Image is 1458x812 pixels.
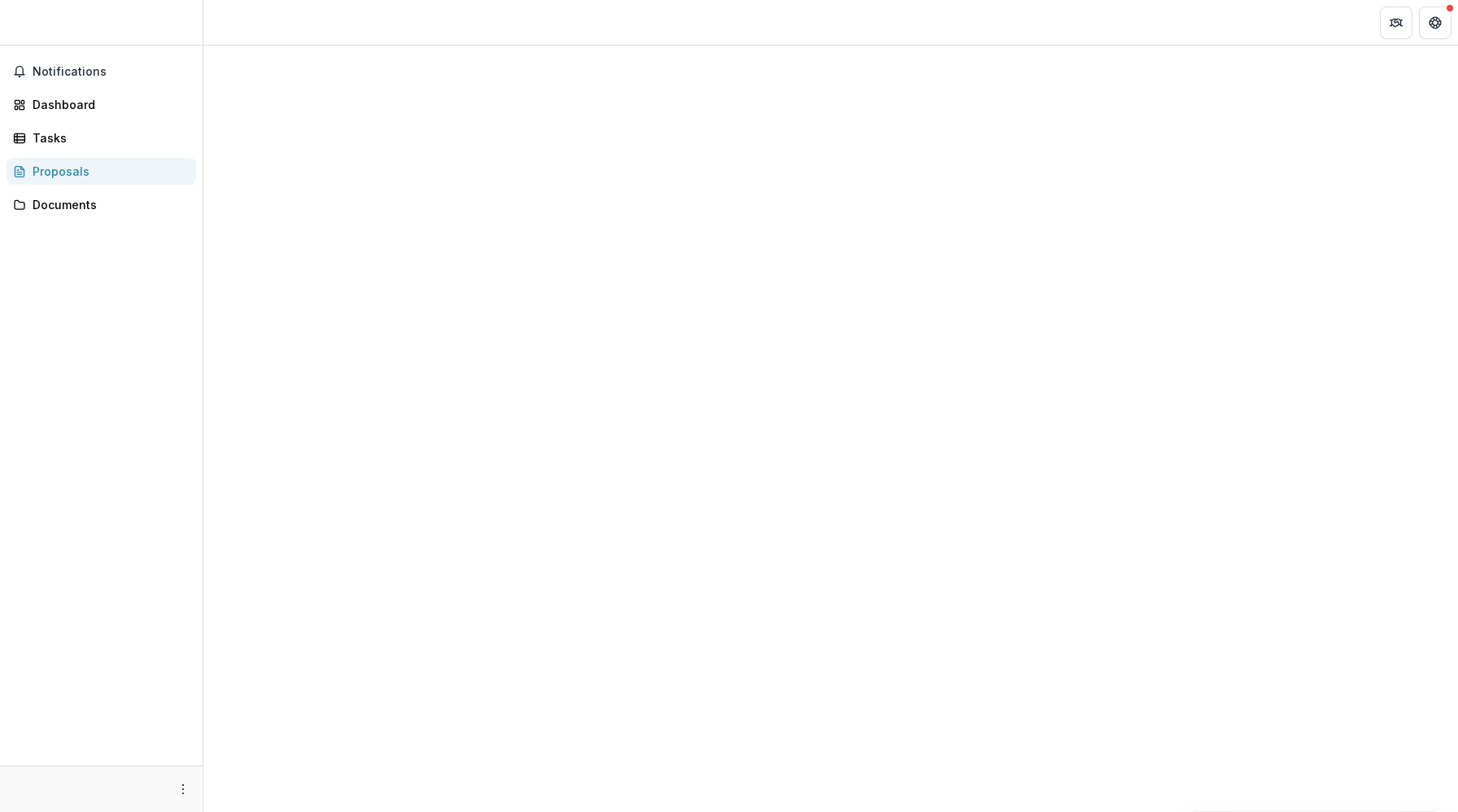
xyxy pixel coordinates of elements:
[33,196,183,213] div: Documents
[1380,7,1412,39] button: Partners
[33,163,183,180] div: Proposals
[33,96,183,113] div: Dashboard
[7,158,196,185] a: Proposals
[7,191,196,218] a: Documents
[7,91,196,118] a: Dashboard
[7,124,196,151] a: Tasks
[33,129,183,146] div: Tasks
[173,779,193,799] button: More
[7,59,196,85] button: Notifications
[1419,7,1451,39] button: Get Help
[33,65,190,79] span: Notifications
